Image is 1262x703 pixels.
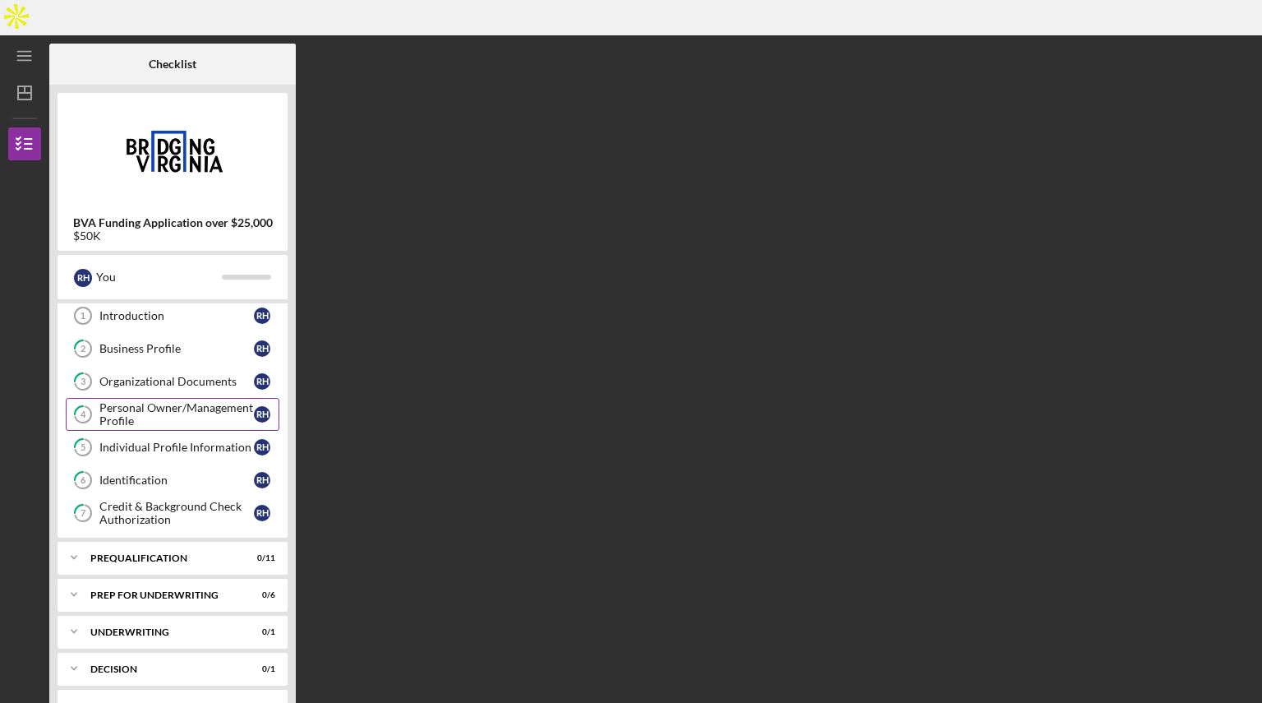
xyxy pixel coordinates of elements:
[254,373,270,390] div: R H
[99,474,254,487] div: Identification
[81,442,85,453] tspan: 5
[90,553,234,563] div: Prequalification
[96,263,222,291] div: You
[99,500,254,526] div: Credit & Background Check Authorization
[254,340,270,357] div: R H
[254,505,270,521] div: R H
[81,508,86,519] tspan: 7
[81,377,85,387] tspan: 3
[254,472,270,488] div: R H
[81,475,86,486] tspan: 6
[254,406,270,423] div: R H
[81,311,85,321] tspan: 1
[99,441,254,454] div: Individual Profile Information
[66,365,279,398] a: 3Organizational DocumentsRH
[246,590,275,600] div: 0 / 6
[58,101,288,200] img: Product logo
[90,590,234,600] div: Prep for Underwriting
[90,627,234,637] div: Underwriting
[149,58,196,71] b: Checklist
[66,464,279,497] a: 6IdentificationRH
[246,627,275,637] div: 0 / 1
[66,497,279,530] a: 7Credit & Background Check AuthorizationRH
[246,553,275,563] div: 0 / 11
[99,401,254,428] div: Personal Owner/Management Profile
[90,664,234,674] div: Decision
[73,229,273,243] div: $50K
[81,344,85,354] tspan: 2
[99,309,254,322] div: Introduction
[99,375,254,388] div: Organizational Documents
[66,332,279,365] a: 2Business ProfileRH
[99,342,254,355] div: Business Profile
[81,409,86,420] tspan: 4
[66,299,279,332] a: 1IntroductionRH
[66,398,279,431] a: 4Personal Owner/Management ProfileRH
[246,664,275,674] div: 0 / 1
[74,269,92,287] div: R H
[254,439,270,456] div: R H
[73,216,273,229] b: BVA Funding Application over $25,000
[66,431,279,464] a: 5Individual Profile InformationRH
[254,308,270,324] div: R H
